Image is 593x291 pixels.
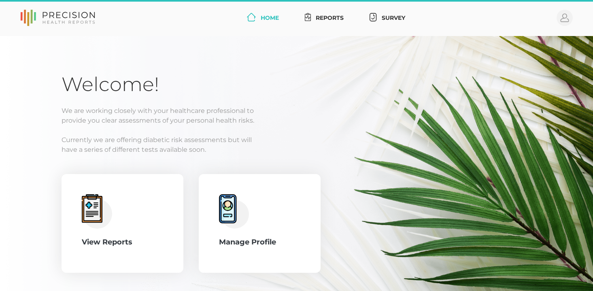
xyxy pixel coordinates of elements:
a: Reports [302,11,347,25]
div: Manage Profile [219,237,300,248]
a: Home [244,11,282,25]
p: We are working closely with your healthcare professional to provide you clear assessments of your... [62,106,531,125]
a: Survey [366,11,408,25]
p: Currently we are offering diabetic risk assessments but will have a series of different tests ava... [62,135,531,155]
div: View Reports [82,237,163,248]
h1: Welcome! [62,72,531,96]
